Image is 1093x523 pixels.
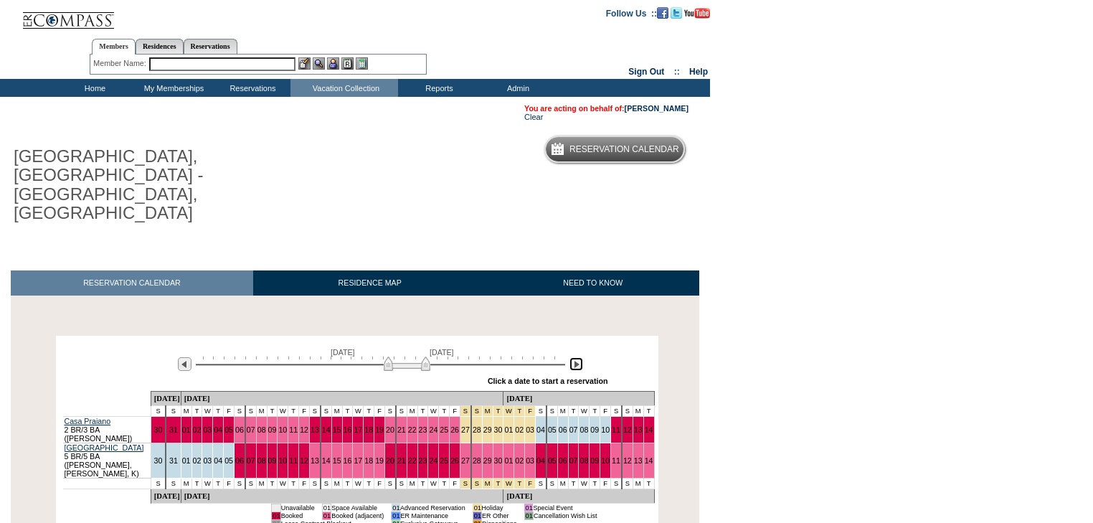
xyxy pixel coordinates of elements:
td: Reservations [212,79,290,97]
a: 27 [461,456,470,465]
a: 13 [311,456,319,465]
a: 06 [235,425,244,434]
a: 30 [154,425,163,434]
td: M [633,405,643,416]
td: S [310,478,321,489]
a: [PERSON_NAME] [625,104,689,113]
td: S [321,478,331,489]
a: 06 [559,425,567,434]
td: S [234,405,245,416]
td: T [568,478,579,489]
td: M [181,405,191,416]
td: T [364,405,374,416]
a: 03 [203,425,212,434]
a: 25 [440,425,448,434]
td: Independence Day 2026 - Saturday to Saturday [525,405,536,416]
a: 08 [579,456,588,465]
a: 05 [548,456,557,465]
a: 10 [601,456,610,465]
td: F [450,405,460,416]
a: 07 [569,425,578,434]
a: 20 [386,425,394,434]
a: Members [92,39,136,55]
td: F [374,478,385,489]
a: 22 [408,456,417,465]
td: 01 [322,504,331,512]
a: 24 [429,425,437,434]
td: 01 [524,512,533,519]
a: 18 [364,425,373,434]
a: 27 [461,425,470,434]
td: W [428,478,439,489]
td: T [342,405,353,416]
td: S [310,405,321,416]
td: Independence Day 2026 - Saturday to Saturday [471,405,482,416]
img: Become our fan on Facebook [657,7,668,19]
a: 08 [257,425,266,434]
td: Space Available [331,504,384,512]
td: T [590,478,600,489]
td: T [288,405,299,416]
a: 11 [289,425,298,434]
a: Follow us on Twitter [671,8,682,17]
a: 06 [559,456,567,465]
td: S [234,478,245,489]
a: 23 [419,425,427,434]
td: 01 [392,504,400,512]
td: Independence Day 2026 - Saturday to Saturday [525,478,536,489]
a: Casa Praiano [65,417,111,425]
td: T [267,478,278,489]
td: S [321,405,331,416]
td: Cancellation Wish List [533,512,597,519]
td: S [536,405,546,416]
td: Vacation Collection [290,79,398,97]
td: Special Event [533,504,597,512]
a: 13 [634,425,643,434]
img: Follow us on Twitter [671,7,682,19]
td: Independence Day 2026 - Saturday to Saturday [514,405,525,416]
td: S [622,405,633,416]
td: Independence Day 2026 - Saturday to Saturday [503,405,514,416]
td: Booked [280,512,315,519]
td: [DATE] [151,391,181,405]
a: 17 [354,456,362,465]
a: 01 [182,425,191,434]
a: 20 [386,456,394,465]
td: T [417,478,428,489]
td: T [590,405,600,416]
a: 02 [193,456,202,465]
img: Reservations [341,57,354,70]
a: 01 [504,425,513,434]
td: Admin [477,79,556,97]
img: b_calculator.gif [356,57,368,70]
a: 14 [322,425,331,434]
img: Next [569,357,583,371]
a: Become our fan on Facebook [657,8,668,17]
td: T [267,405,278,416]
a: 16 [344,425,352,434]
td: T [342,478,353,489]
a: 03 [526,425,534,434]
a: 13 [634,456,643,465]
td: [DATE] [181,489,503,503]
td: 01 [392,512,400,519]
a: 09 [268,456,277,465]
h1: [GEOGRAPHIC_DATA], [GEOGRAPHIC_DATA] - [GEOGRAPHIC_DATA], [GEOGRAPHIC_DATA] [11,144,332,226]
img: View [313,57,325,70]
td: S [151,478,166,489]
a: 08 [257,456,266,465]
td: S [396,405,407,416]
img: Subscribe to our YouTube Channel [684,8,710,19]
a: 05 [224,425,233,434]
a: 30 [154,456,163,465]
a: 01 [504,456,513,465]
img: Previous [178,357,191,371]
td: S [245,478,256,489]
td: M [407,478,417,489]
a: 23 [419,456,427,465]
td: Independence Day 2026 - Saturday to Saturday [514,478,525,489]
a: 12 [623,425,632,434]
a: 29 [483,456,492,465]
td: S [622,478,633,489]
a: 04 [536,425,545,434]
